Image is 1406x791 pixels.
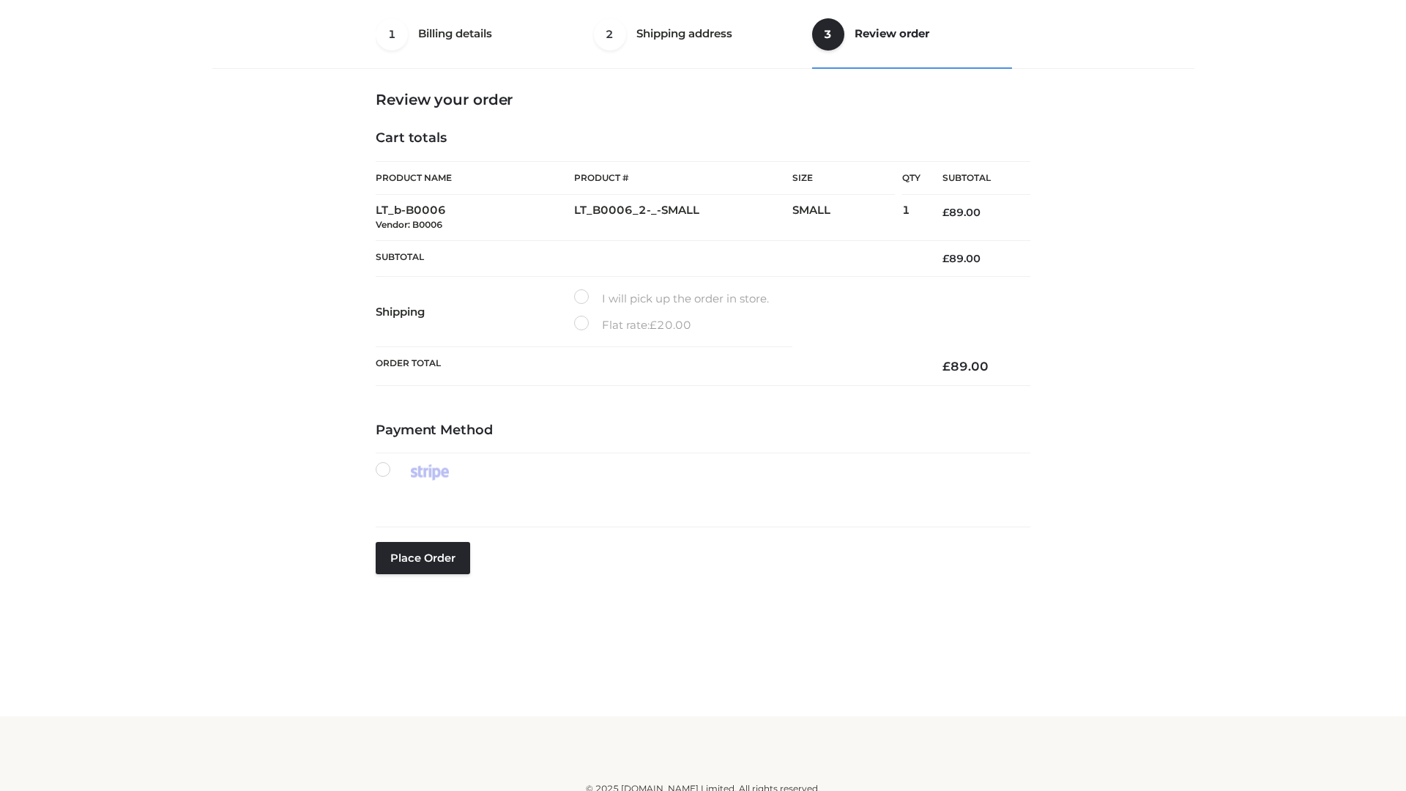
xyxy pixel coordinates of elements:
span: £ [942,252,949,265]
bdi: 89.00 [942,359,989,374]
span: £ [942,359,951,374]
th: Size [792,162,895,195]
small: Vendor: B0006 [376,219,442,230]
label: I will pick up the order in store. [574,289,769,308]
th: Shipping [376,277,574,347]
h4: Cart totals [376,130,1030,146]
span: £ [650,318,657,332]
th: Subtotal [920,162,1030,195]
bdi: 89.00 [942,206,981,219]
h3: Review your order [376,91,1030,108]
h4: Payment Method [376,423,1030,439]
button: Place order [376,542,470,574]
label: Flat rate: [574,316,691,335]
th: Order Total [376,347,920,386]
th: Subtotal [376,240,920,276]
th: Product # [574,161,792,195]
td: 1 [902,195,920,241]
td: SMALL [792,195,902,241]
td: LT_B0006_2-_-SMALL [574,195,792,241]
th: Qty [902,161,920,195]
bdi: 89.00 [942,252,981,265]
th: Product Name [376,161,574,195]
span: £ [942,206,949,219]
td: LT_b-B0006 [376,195,574,241]
bdi: 20.00 [650,318,691,332]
